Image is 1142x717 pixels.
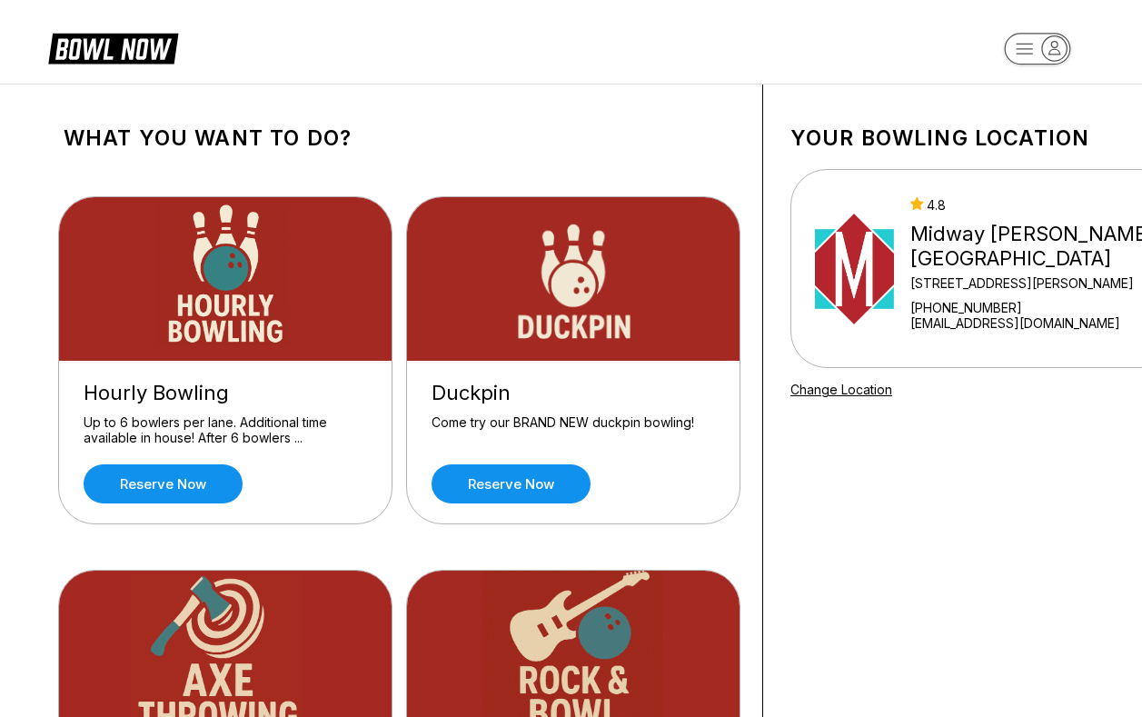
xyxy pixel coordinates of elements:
[790,382,892,397] a: Change Location
[84,381,367,405] div: Hourly Bowling
[84,464,243,503] a: Reserve now
[59,197,393,361] img: Hourly Bowling
[64,125,735,151] h1: What you want to do?
[84,414,367,446] div: Up to 6 bowlers per lane. Additional time available in house! After 6 bowlers ...
[407,197,741,361] img: Duckpin
[815,201,894,337] img: Midway Bowling - Carlisle
[432,381,715,405] div: Duckpin
[432,414,715,446] div: Come try our BRAND NEW duckpin bowling!
[432,464,591,503] a: Reserve now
